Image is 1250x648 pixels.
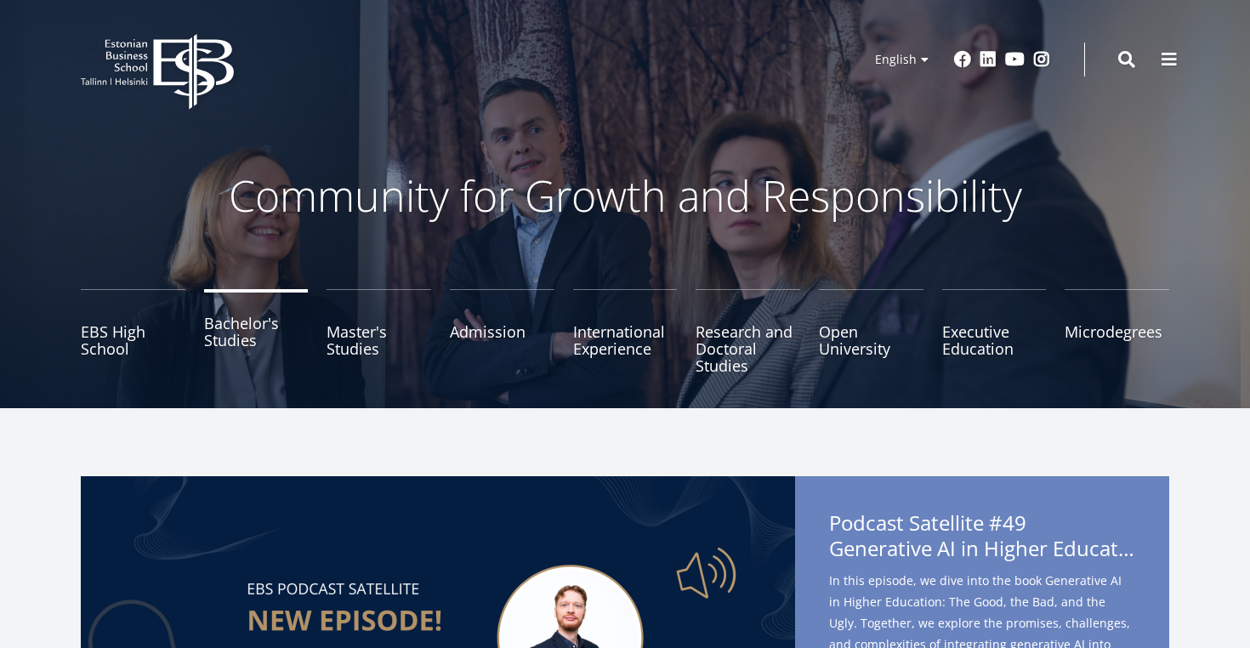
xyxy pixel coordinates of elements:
[954,51,971,68] a: Facebook
[1005,51,1025,68] a: Youtube
[1065,289,1169,374] a: Microdegrees
[829,536,1135,561] span: Generative AI in Higher Education: The Good, the Bad, and the Ugly
[942,289,1047,374] a: Executive Education
[81,289,185,374] a: EBS High School
[829,510,1135,566] span: Podcast Satellite #49
[450,289,554,374] a: Admission
[573,289,678,374] a: International Experience
[696,289,800,374] a: Research and Doctoral Studies
[819,289,923,374] a: Open University
[1033,51,1050,68] a: Instagram
[327,289,431,374] a: Master's Studies
[174,170,1076,221] p: Community for Growth and Responsibility
[980,51,997,68] a: Linkedin
[204,289,309,374] a: Bachelor's Studies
